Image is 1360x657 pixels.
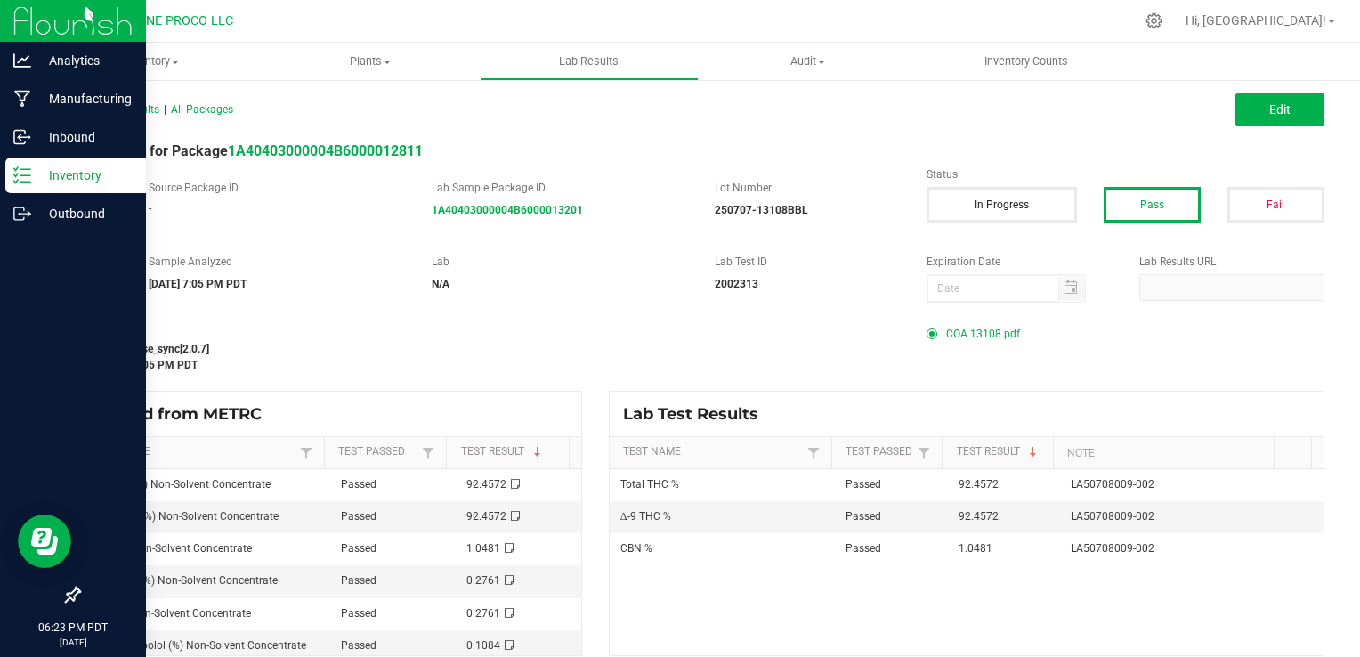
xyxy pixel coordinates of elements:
label: Source Package ID [149,180,405,196]
span: CBN (%) Non-Solvent Concentrate [90,542,252,555]
span: Passed [341,607,376,620]
label: Lot Number [715,180,900,196]
label: Expiration Date [927,254,1112,270]
a: Filter [417,442,439,464]
span: 0.1084 [466,639,500,652]
span: Passed [341,574,376,587]
span: 92.4572 [959,510,999,523]
label: Lab Sample Package ID [432,180,688,196]
span: LA50708009-002 [1071,510,1154,523]
a: Test ResultSortable [957,445,1047,459]
label: Lab [432,254,688,270]
strong: 2002313 [715,278,758,290]
span: Passed [341,542,376,555]
a: Inventory [43,43,262,80]
span: Passed [341,510,376,523]
span: LA50708009-002 [1071,478,1154,491]
span: Audit [700,53,917,69]
a: Filter [295,442,317,464]
p: Manufacturing [31,88,138,109]
span: Inventory [43,53,262,69]
label: Sample Analyzed [149,254,405,270]
p: [DATE] [8,636,138,649]
span: Lab Result for Package [78,142,423,159]
span: Δ-9 THC % [620,510,671,523]
span: Sortable [530,445,545,459]
p: Analytics [31,50,138,71]
inline-svg: Outbound [13,205,31,223]
span: Plants [263,53,480,69]
form-radio-button: Primary COA [927,328,937,339]
span: COA 13108.pdf [946,320,1020,347]
a: Test NameSortable [93,445,295,459]
a: Test PassedSortable [846,445,913,459]
p: Inventory [31,165,138,186]
span: | [164,103,166,116]
span: 92.4572 [466,478,506,491]
span: Lab Results [535,53,643,69]
span: Inventory Counts [960,53,1092,69]
span: Alpha-Bisabolol (%) Non-Solvent Concentrate [90,639,306,652]
span: Lab Test Results [623,404,772,424]
a: Plants [262,43,481,80]
span: 0.2761 [466,574,500,587]
span: 92.4572 [959,478,999,491]
span: CBD (%) Non-Solvent Concentrate [90,607,251,620]
span: Synced from METRC [93,404,275,424]
a: Test NameSortable [623,445,802,459]
a: 1A40403000004B6000013201 [432,204,583,216]
span: All Packages [171,103,233,116]
span: Δ-9 THC (%) Non-Solvent Concentrate [90,478,271,491]
iframe: Resource center [18,515,71,568]
inline-svg: Inventory [13,166,31,184]
button: Edit [1235,93,1324,126]
a: Lab Results [480,43,699,80]
span: Passed [846,542,881,555]
label: Last Modified [78,320,900,337]
span: DUNE PROCO LLC [130,13,233,28]
strong: N/A [432,278,449,290]
div: Manage settings [1143,12,1165,29]
span: 92.4572 [466,510,506,523]
a: Test PassedSortable [338,445,417,459]
a: Inventory Counts [917,43,1136,80]
span: CBN % [620,542,652,555]
span: Sortable [1026,445,1040,459]
span: 0.2761 [466,607,500,620]
span: 1.0481 [959,542,992,555]
strong: 250707-13108BBL [715,204,808,216]
span: Passed [846,478,881,491]
span: Total CBD (%) Non-Solvent Concentrate [90,574,278,587]
label: Status [927,166,1324,182]
span: 1.0481 [466,542,500,555]
button: In Progress [927,187,1077,223]
strong: [DATE] 7:05 PM PDT [149,278,247,290]
p: 06:23 PM PDT [8,620,138,636]
button: Fail [1227,187,1324,223]
a: Audit [699,43,918,80]
inline-svg: Manufacturing [13,90,31,108]
a: Test ResultSortable [461,445,563,459]
span: LA50708009-002 [1071,542,1154,555]
a: Filter [913,442,935,464]
label: Lab Results URL [1139,254,1324,270]
span: Passed [341,478,376,491]
p: Inbound [31,126,138,148]
p: Outbound [31,203,138,224]
a: 1A40403000004B6000012811 [228,142,423,159]
span: Total THC (%) Non-Solvent Concentrate [90,510,279,523]
span: - [149,202,151,215]
th: Note [1053,437,1275,469]
span: Passed [341,639,376,652]
label: Lab Test ID [715,254,900,270]
button: Pass [1104,187,1201,223]
inline-svg: Inbound [13,128,31,146]
span: Total THC % [620,478,679,491]
inline-svg: Analytics [13,52,31,69]
a: Filter [803,442,824,464]
span: Hi, [GEOGRAPHIC_DATA]! [1186,13,1326,28]
span: Passed [846,510,881,523]
span: Edit [1269,102,1291,117]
